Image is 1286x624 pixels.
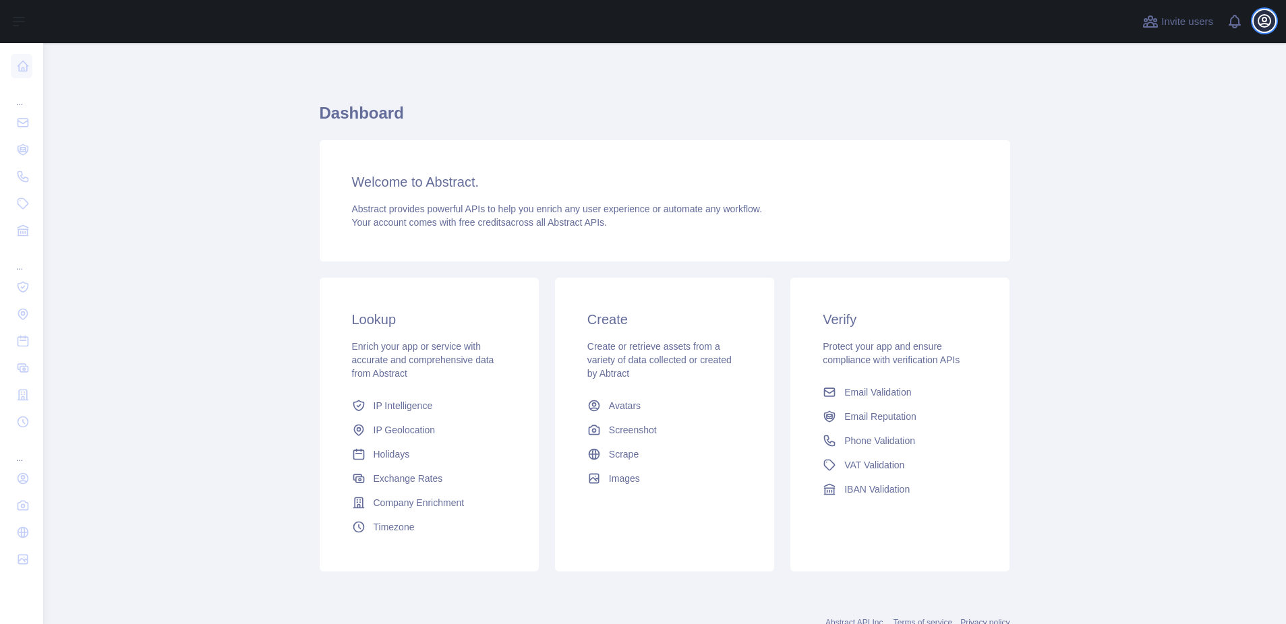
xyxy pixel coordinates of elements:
h3: Welcome to Abstract. [352,173,978,191]
span: Scrape [609,447,639,461]
span: Enrich your app or service with accurate and comprehensive data from Abstract [352,341,494,379]
a: IP Intelligence [347,394,512,418]
a: Avatars [582,394,747,418]
div: ... [11,437,32,464]
span: Exchange Rates [374,472,443,485]
h3: Verify [823,310,977,329]
span: free credits [459,217,506,228]
h3: Create [587,310,742,329]
span: Timezone [374,520,415,534]
a: Email Validation [817,380,983,404]
a: IP Geolocation [347,418,512,442]
span: VAT Validation [844,458,904,472]
span: Images [609,472,640,485]
div: ... [11,245,32,272]
span: Invite users [1161,14,1213,30]
span: Company Enrichment [374,496,465,509]
span: Screenshot [609,423,657,437]
a: VAT Validation [817,453,983,477]
a: Email Reputation [817,404,983,429]
a: Phone Validation [817,429,983,453]
h1: Dashboard [320,102,1010,135]
span: Avatars [609,399,641,412]
span: Create or retrieve assets from a variety of data collected or created by Abtract [587,341,732,379]
span: IP Geolocation [374,423,436,437]
a: Company Enrichment [347,491,512,515]
div: ... [11,81,32,108]
a: Screenshot [582,418,747,442]
span: Email Validation [844,385,911,399]
a: Images [582,466,747,491]
button: Invite users [1140,11,1216,32]
span: Protect your app and ensure compliance with verification APIs [823,341,960,365]
a: Holidays [347,442,512,466]
span: Holidays [374,447,410,461]
h3: Lookup [352,310,506,329]
span: Email Reputation [844,410,916,423]
span: IP Intelligence [374,399,433,412]
span: Phone Validation [844,434,915,447]
a: IBAN Validation [817,477,983,501]
a: Exchange Rates [347,466,512,491]
a: Timezone [347,515,512,539]
span: Abstract provides powerful APIs to help you enrich any user experience or automate any workflow. [352,204,763,214]
a: Scrape [582,442,747,466]
span: IBAN Validation [844,482,910,496]
span: Your account comes with across all Abstract APIs. [352,217,607,228]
